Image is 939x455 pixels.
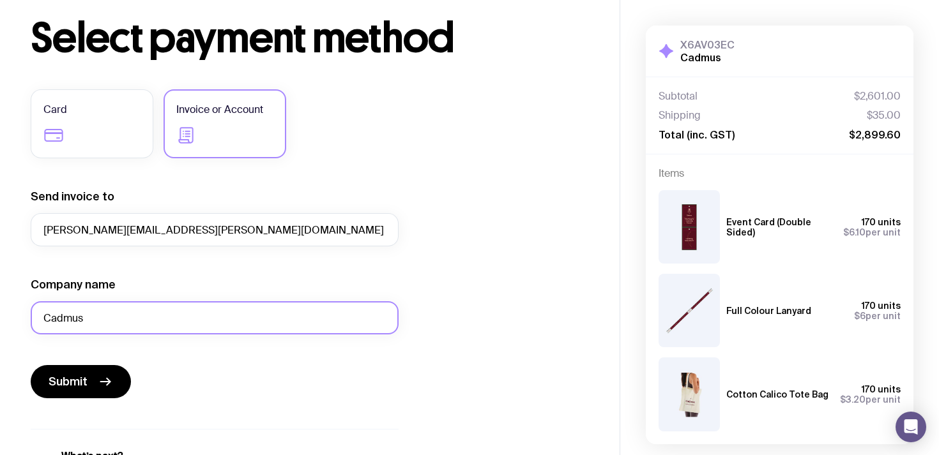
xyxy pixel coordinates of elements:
[31,213,399,246] input: accounts@company.com
[31,189,114,204] label: Send invoice to
[31,301,399,334] input: Your company name
[726,306,811,316] h3: Full Colour Lanyard
[659,167,901,180] h4: Items
[849,128,901,141] span: $2,899.60
[659,128,735,141] span: Total (inc. GST)
[726,389,828,399] h3: Cotton Calico Tote Bag
[840,394,901,405] span: per unit
[862,301,901,311] span: 170 units
[31,365,131,398] button: Submit
[680,51,735,64] h2: Cadmus
[862,217,901,227] span: 170 units
[843,227,866,237] span: $6.10
[867,109,901,122] span: $35.00
[854,90,901,103] span: $2,601.00
[726,217,833,237] h3: Event Card (Double Sided)
[843,227,901,237] span: per unit
[31,277,116,292] label: Company name
[840,394,866,405] span: $3.20
[176,102,263,117] span: Invoice or Account
[862,384,901,394] span: 170 units
[49,374,88,389] span: Submit
[854,311,866,321] span: $6
[680,38,735,51] h3: X6AV03EC
[31,18,589,59] h1: Select payment method
[659,109,701,122] span: Shipping
[896,412,926,442] div: Open Intercom Messenger
[854,311,901,321] span: per unit
[659,90,698,103] span: Subtotal
[43,102,67,117] span: Card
